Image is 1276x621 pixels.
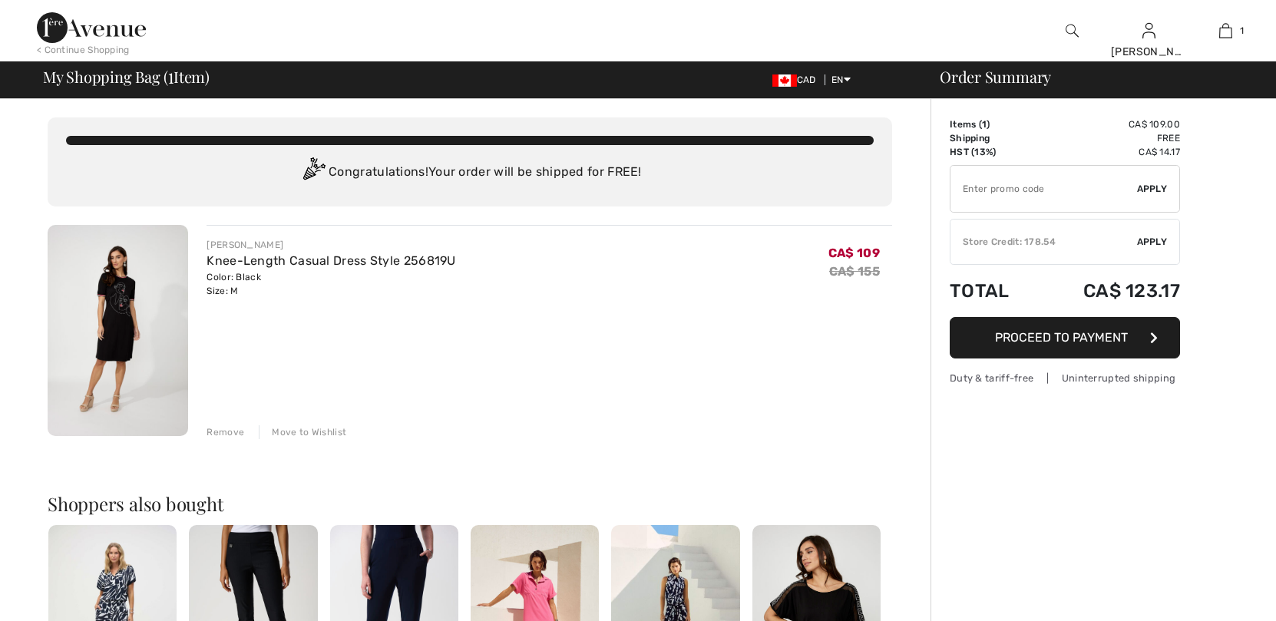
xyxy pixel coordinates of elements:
[772,74,822,85] span: CAD
[995,330,1128,345] span: Proceed to Payment
[1188,21,1263,40] a: 1
[298,157,329,188] img: Congratulation2.svg
[1111,44,1186,60] div: [PERSON_NAME]
[66,157,874,188] div: Congratulations! Your order will be shipped for FREE!
[207,425,244,439] div: Remove
[1240,24,1244,38] span: 1
[259,425,346,439] div: Move to Wishlist
[828,246,880,260] span: CA$ 109
[37,43,130,57] div: < Continue Shopping
[950,145,1037,159] td: HST (13%)
[950,371,1180,385] div: Duty & tariff-free | Uninterrupted shipping
[1037,145,1180,159] td: CA$ 14.17
[48,494,892,513] h2: Shoppers also bought
[207,238,455,252] div: [PERSON_NAME]
[950,117,1037,131] td: Items ( )
[168,65,174,85] span: 1
[207,253,455,268] a: Knee-Length Casual Dress Style 256819U
[772,74,797,87] img: Canadian Dollar
[921,69,1267,84] div: Order Summary
[950,265,1037,317] td: Total
[43,69,210,84] span: My Shopping Bag ( Item)
[1137,182,1168,196] span: Apply
[37,12,146,43] img: 1ère Avenue
[982,119,987,130] span: 1
[950,235,1137,249] div: Store Credit: 178.54
[829,264,880,279] s: CA$ 155
[48,225,188,436] img: Knee-Length Casual Dress Style 256819U
[1037,265,1180,317] td: CA$ 123.17
[950,317,1180,358] button: Proceed to Payment
[1142,21,1155,40] img: My Info
[1037,117,1180,131] td: CA$ 109.00
[950,131,1037,145] td: Shipping
[950,166,1137,212] input: Promo code
[1219,21,1232,40] img: My Bag
[207,270,455,298] div: Color: Black Size: M
[1142,23,1155,38] a: Sign In
[1137,235,1168,249] span: Apply
[831,74,851,85] span: EN
[1066,21,1079,40] img: search the website
[1037,131,1180,145] td: Free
